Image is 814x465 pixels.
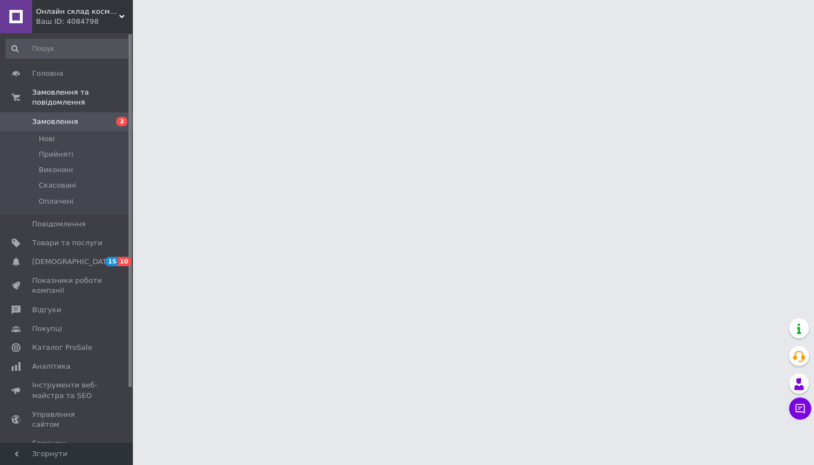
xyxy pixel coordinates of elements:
span: Інструменти веб-майстра та SEO [32,380,102,400]
span: Каталог ProSale [32,343,92,353]
span: Покупці [32,324,62,334]
span: 3 [116,117,127,126]
span: Замовлення [32,117,78,127]
span: Аналітика [32,361,70,371]
span: Виконані [39,165,73,175]
span: Скасовані [39,180,76,190]
span: Показники роботи компанії [32,276,102,296]
span: Товари та послуги [32,238,102,248]
span: Онлайн склад косметики Стефа.ком.юа [36,7,119,17]
span: 15 [105,257,118,266]
button: Чат з покупцем [789,397,811,420]
span: Відгуки [32,305,61,315]
span: Замовлення та повідомлення [32,87,133,107]
span: Оплачені [39,197,74,206]
input: Пошук [6,39,131,59]
span: Повідомлення [32,219,86,229]
span: 10 [118,257,131,266]
div: Ваш ID: 4084798 [36,17,133,27]
span: Управління сайтом [32,410,102,430]
span: Нові [39,134,55,144]
span: Гаманець компанії [32,438,102,458]
span: Головна [32,69,63,79]
span: Прийняті [39,149,73,159]
span: [DEMOGRAPHIC_DATA] [32,257,114,267]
